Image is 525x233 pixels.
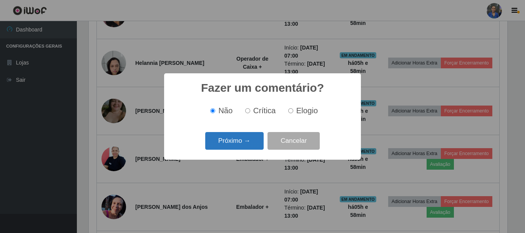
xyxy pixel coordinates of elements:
span: Não [218,106,233,115]
span: Crítica [253,106,276,115]
button: Cancelar [267,132,320,150]
input: Não [210,108,215,113]
input: Elogio [288,108,293,113]
span: Elogio [296,106,318,115]
h2: Fazer um comentário? [201,81,324,95]
button: Próximo → [205,132,264,150]
input: Crítica [245,108,250,113]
